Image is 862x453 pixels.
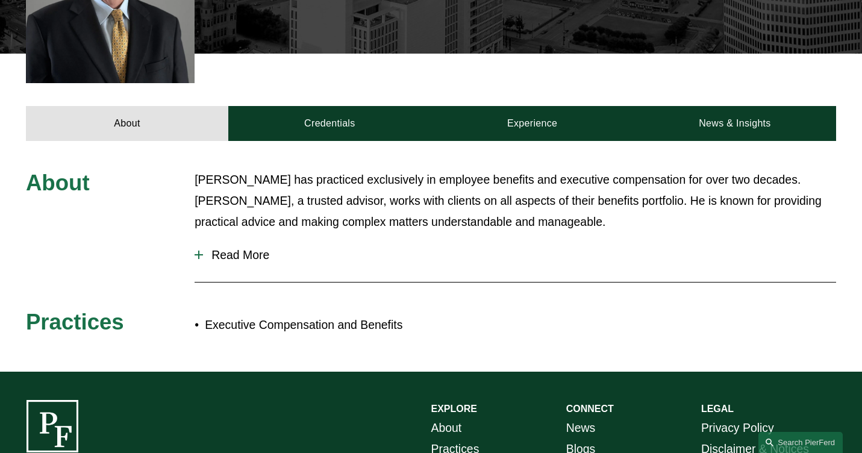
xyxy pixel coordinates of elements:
strong: LEGAL [701,404,734,414]
span: About [26,170,90,195]
a: News [566,417,596,439]
a: About [431,417,462,439]
span: Practices [26,310,124,334]
strong: EXPLORE [431,404,477,414]
a: Search this site [758,432,843,453]
a: Privacy Policy [701,417,774,439]
a: Experience [431,106,633,141]
a: News & Insights [634,106,836,141]
button: Read More [195,239,836,271]
a: Credentials [228,106,431,141]
p: Executive Compensation and Benefits [205,314,431,336]
a: About [26,106,228,141]
strong: CONNECT [566,404,614,414]
span: Read More [203,248,836,262]
p: [PERSON_NAME] has practiced exclusively in employee benefits and executive compensation for over ... [195,169,836,233]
